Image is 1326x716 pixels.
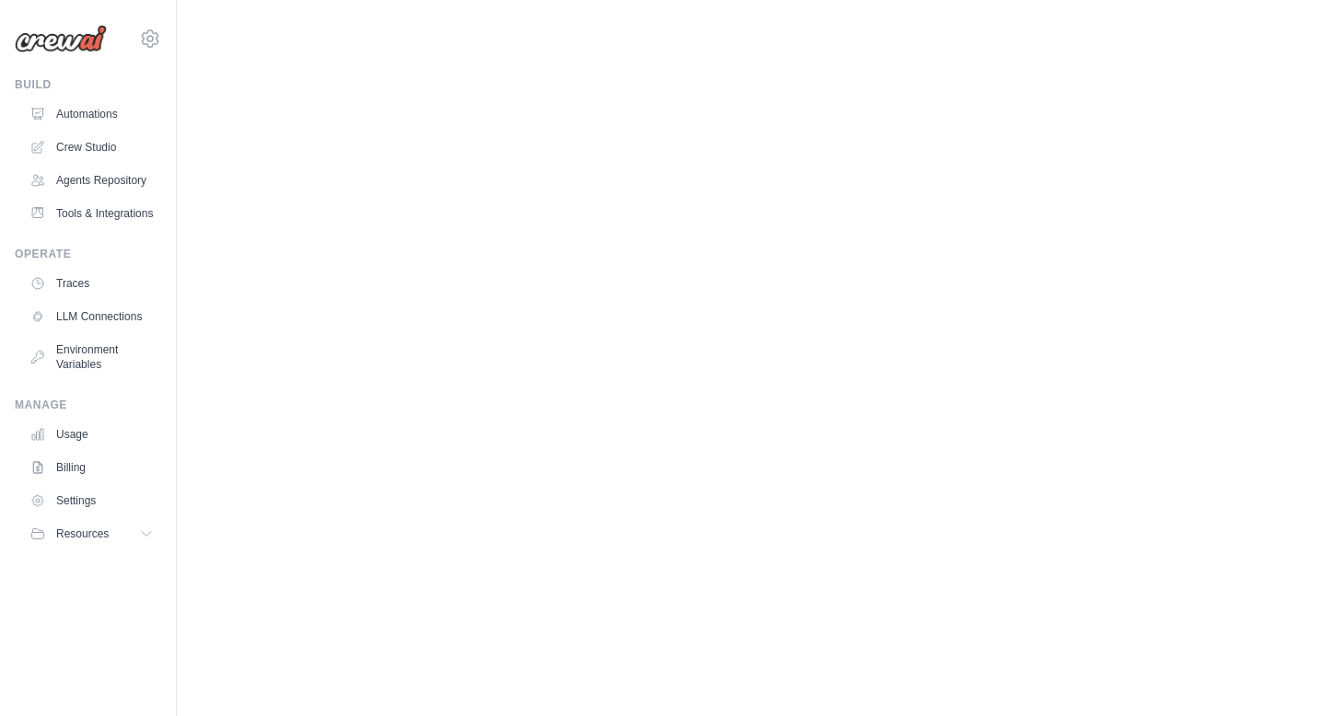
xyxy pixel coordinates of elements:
[22,453,161,482] a: Billing
[22,519,161,549] button: Resources
[22,335,161,379] a: Environment Variables
[56,526,109,541] span: Resources
[22,133,161,162] a: Crew Studio
[22,99,161,129] a: Automations
[22,420,161,449] a: Usage
[22,199,161,228] a: Tools & Integrations
[15,77,161,92] div: Build
[15,247,161,261] div: Operate
[15,398,161,412] div: Manage
[15,25,107,52] img: Logo
[22,166,161,195] a: Agents Repository
[22,486,161,515] a: Settings
[22,302,161,331] a: LLM Connections
[22,269,161,298] a: Traces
